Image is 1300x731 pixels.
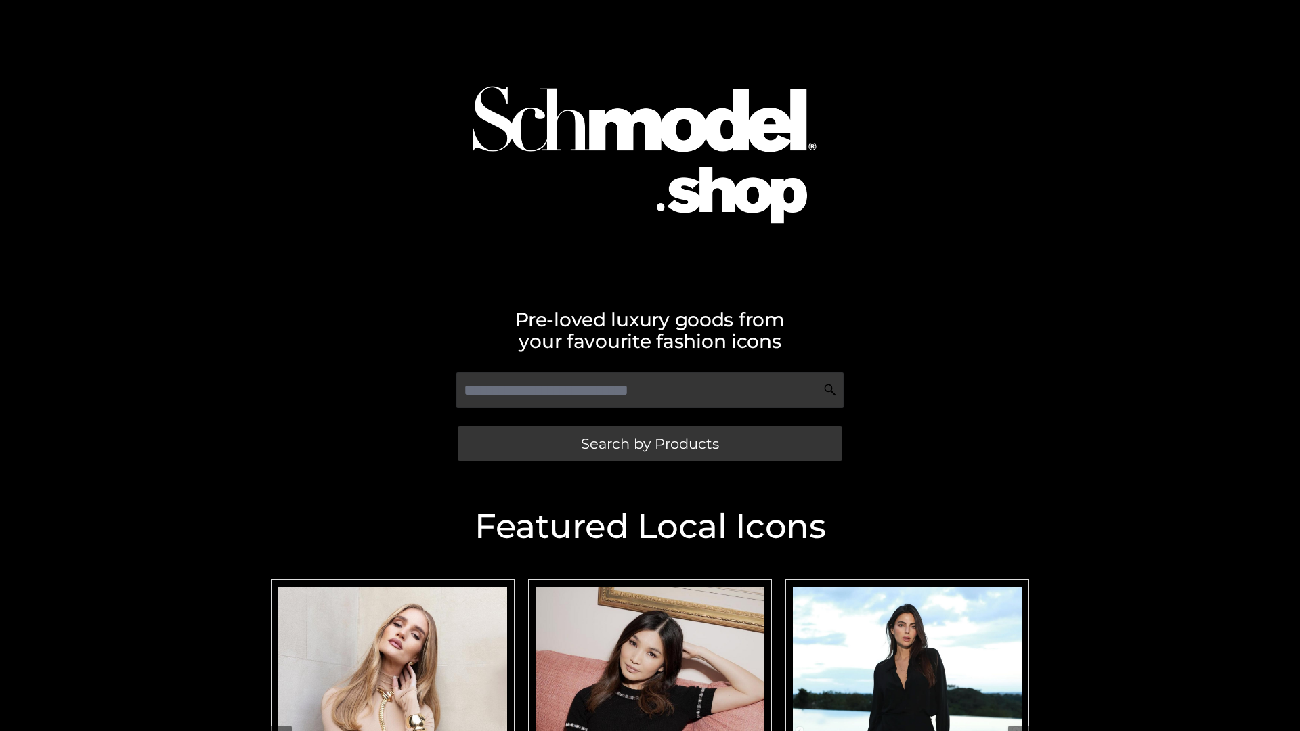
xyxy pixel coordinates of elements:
h2: Pre-loved luxury goods from your favourite fashion icons [264,309,1036,352]
a: Search by Products [458,426,842,461]
img: Search Icon [823,383,837,397]
h2: Featured Local Icons​ [264,510,1036,544]
span: Search by Products [581,437,719,451]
